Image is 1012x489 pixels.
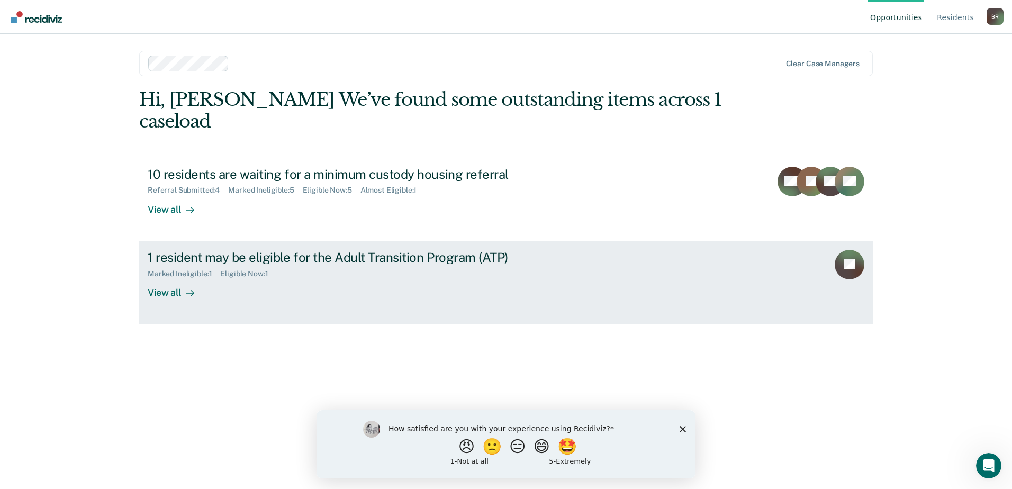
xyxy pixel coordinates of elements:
div: Eligible Now : 1 [220,269,276,278]
iframe: Survey by Kim from Recidiviz [317,410,695,478]
div: 1 resident may be eligible for the Adult Transition Program (ATP) [148,250,519,265]
div: B R [987,8,1004,25]
div: Hi, [PERSON_NAME] We’ve found some outstanding items across 1 caseload [139,89,726,132]
div: Marked Ineligible : 1 [148,269,220,278]
div: Eligible Now : 5 [303,186,360,195]
div: Clear case managers [786,59,860,68]
div: View all [148,195,207,215]
img: Recidiviz [11,11,62,23]
a: 1 resident may be eligible for the Adult Transition Program (ATP)Marked Ineligible:1Eligible Now:... [139,241,873,324]
div: 10 residents are waiting for a minimum custody housing referral [148,167,519,182]
div: Marked Ineligible : 5 [228,186,302,195]
a: 10 residents are waiting for a minimum custody housing referralReferral Submitted:4Marked Ineligi... [139,158,873,241]
div: Referral Submitted : 4 [148,186,228,195]
div: View all [148,278,207,298]
button: Profile dropdown button [987,8,1004,25]
div: Almost Eligible : 1 [360,186,426,195]
iframe: Intercom live chat [976,453,1001,478]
